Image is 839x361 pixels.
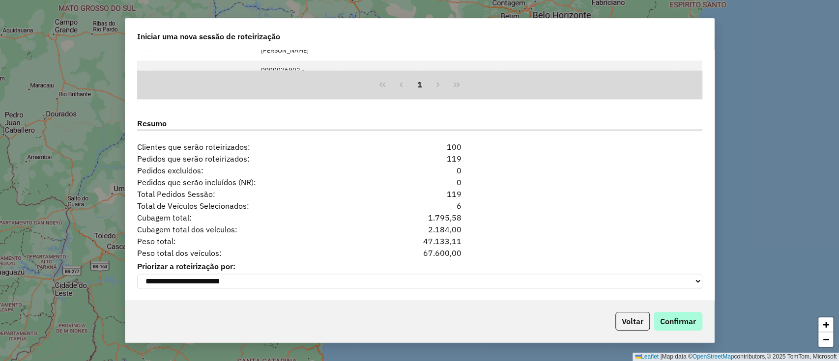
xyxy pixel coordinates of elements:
div: 2.184,00 [372,223,468,235]
button: Voltar [615,312,650,331]
span: Clientes que serão roteirizados: [131,141,372,153]
td: [DATE] [496,60,625,89]
div: 119 [372,188,468,200]
label: Resumo [137,117,702,131]
span: Peso total: [131,235,372,247]
span: Total Pedidos Sessão: [131,188,372,200]
td: 402,62 [416,60,496,89]
span: − [823,333,829,345]
div: 1.795,58 [372,212,468,223]
span: + [823,318,829,331]
span: Iniciar uma nova sessão de roteirização [137,30,280,42]
div: 0 [372,165,468,176]
span: Peso total dos veículos: [131,247,372,259]
span: Cubagem total: [131,212,372,223]
td: 0000076902 - [PERSON_NAME] [256,60,336,89]
span: | [660,353,662,360]
button: Confirmar [654,312,702,331]
div: 100 [372,141,468,153]
td: 0 dia(s) [625,60,673,89]
div: 119 [372,153,468,165]
label: Priorizar a roteirização por: [137,260,702,272]
div: 0 [372,176,468,188]
td: 15,24 [336,60,416,89]
div: Map data © contributors,© 2025 TomTom, Microsoft [633,353,839,361]
td: 035080019 [175,60,256,89]
a: Zoom in [818,317,833,332]
span: Cubagem total dos veículos: [131,223,372,235]
button: 1 [410,75,429,94]
div: 47.133,11 [372,235,468,247]
span: Pedidos que serão roteirizados: [131,153,372,165]
div: 6 [372,200,468,212]
div: 67.600,00 [372,247,468,259]
a: Zoom out [818,332,833,347]
span: Total de Veículos Selecionados: [131,200,372,212]
a: Leaflet [635,353,659,360]
span: Pedidos que serão incluídos (NR): [131,176,372,188]
a: OpenStreetMap [693,353,734,360]
span: Pedidos excluídos: [131,165,372,176]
